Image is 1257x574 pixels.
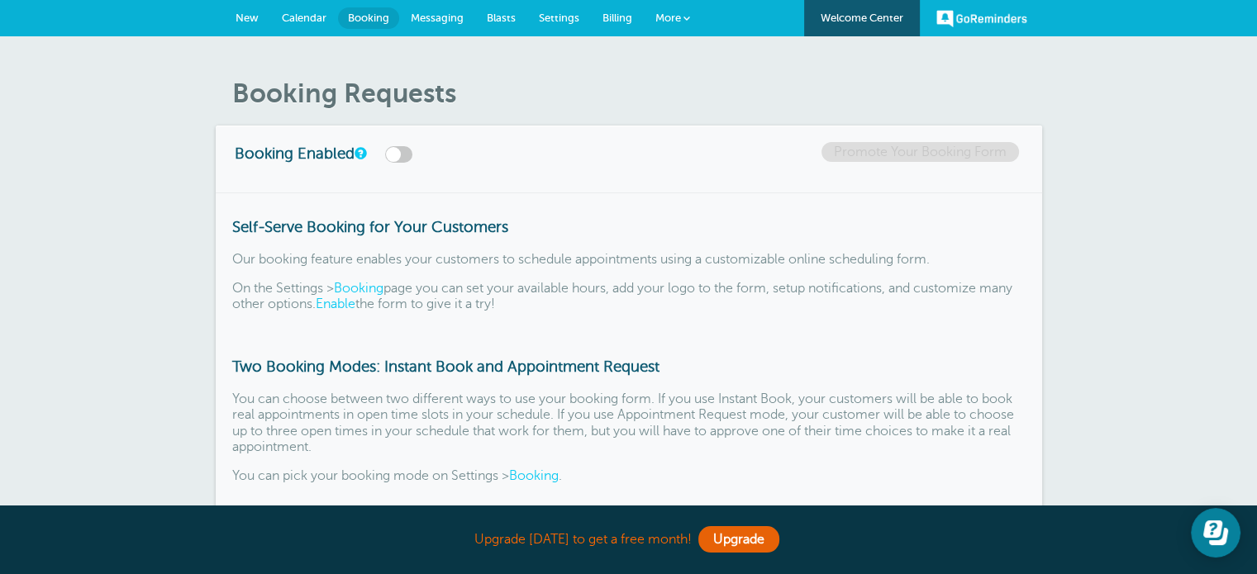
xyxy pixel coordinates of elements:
span: Messaging [411,12,464,24]
a: This switch turns your online booking form on or off. [355,148,364,159]
span: Settings [539,12,579,24]
span: Calendar [282,12,326,24]
span: Booking [348,12,389,24]
a: Upgrade [698,526,779,553]
a: Booking [509,468,559,483]
h3: Two Booking Modes: Instant Book and Appointment Request [232,358,1026,376]
p: On the Settings > page you can set your available hours, add your logo to the form, setup notific... [232,281,1026,312]
a: Booking [338,7,399,29]
iframe: Resource center [1191,508,1240,557]
p: Our booking feature enables your customers to schedule appointments using a customizable online s... [232,252,1026,268]
a: Booking [334,281,383,296]
h3: Booking Enabled [235,142,483,163]
div: Upgrade [DATE] to get a free month! [216,522,1042,557]
span: More [655,12,681,24]
p: You can pick your booking mode on Settings > . [232,468,1026,484]
span: Billing [602,12,632,24]
p: You can choose between two different ways to use your booking form. If you use Instant Book, your... [232,391,1026,455]
a: Enable [316,296,355,311]
h3: Self-Serve Booking for Your Customers [232,218,1026,236]
span: Blasts [487,12,516,24]
span: New [236,12,259,24]
a: Promote Your Booking Form [821,142,1019,162]
h1: Booking Requests [232,78,1042,109]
